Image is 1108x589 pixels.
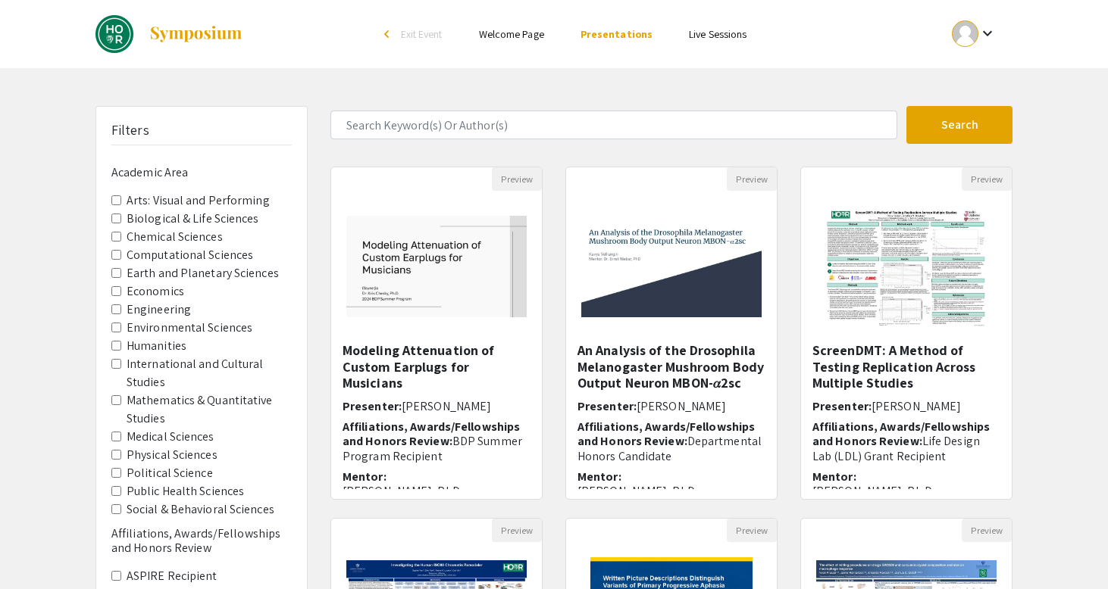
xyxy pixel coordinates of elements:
[127,301,191,319] label: Engineering
[727,519,777,542] button: Preview
[565,167,778,500] div: Open Presentation <p>An Analysis of the Drosophila Melanogaster Mushroom Body Output Neuron MBON-...
[127,246,253,264] label: Computational Sciences
[812,399,1000,413] h6: Presenter:
[812,342,1000,391] h5: ScreenDMT: A Method of Testing Replication Across Multiple Studies
[127,391,292,428] label: Mathematics & Quantitative Studies
[566,201,777,332] img: <p>An Analysis of the Drosophila Melanogaster Mushroom Body Output Neuron MBON-𝛼2sc</p>
[330,167,543,500] div: Open Presentation <p><span style="background-color: transparent; color: rgb(10, 10, 10);">Modelin...
[479,27,544,41] a: Welcome Page
[637,398,726,414] span: [PERSON_NAME]
[577,399,765,413] h6: Presenter:
[872,398,961,414] span: [PERSON_NAME]
[343,419,520,449] span: Affiliations, Awards/Fellowships and Honors Review:
[577,433,762,463] span: Departmental Honors Candidate
[401,27,443,41] span: Exit Event
[384,30,393,39] div: arrow_back_ios
[149,25,243,43] img: Symposium by ForagerOne
[127,567,218,585] label: ASPIRE Recipient
[127,355,292,391] label: International and Cultural Studies
[127,282,184,301] label: Economics
[127,192,270,210] label: Arts: Visual and Performing
[127,482,244,500] label: Public Health Sciences
[812,419,990,449] span: Affiliations, Awards/Fellowships and Honors Review:
[127,500,274,519] label: Social & Behavioral Sciences
[978,24,997,42] mat-icon: Expand account dropdown
[127,264,279,282] label: Earth and Planetary Sciences
[936,17,1013,51] button: Expand account dropdown
[127,228,223,246] label: Chemical Sciences
[111,165,292,179] h6: Academic Area
[95,15,243,53] a: DREAMS: Fall 2024
[343,342,531,391] h5: Modeling Attenuation of Custom Earplugs for Musicians
[127,464,213,482] label: Political Science
[492,167,542,191] button: Preview
[331,201,542,332] img: <p><span style="background-color: transparent; color: rgb(10, 10, 10);">Modeling Attenuation of C...
[810,191,1002,342] img: <p>ScreenDMT: A Method of Testing Replication Across Multiple Studies</p>
[127,210,259,228] label: Biological & Life Sciences
[343,433,522,463] span: BDP Summer Program Recipient
[577,469,621,485] span: Mentor:
[577,419,755,449] span: Affiliations, Awards/Fellowships and Honors Review:
[111,526,292,555] h6: Affiliations, Awards/Fellowships and Honors Review
[962,167,1012,191] button: Preview
[95,15,133,53] img: DREAMS: Fall 2024
[581,27,653,41] a: Presentations
[906,106,1013,144] button: Search
[330,111,897,139] input: Search Keyword(s) Or Author(s)
[343,399,531,413] h6: Presenter:
[127,428,214,446] label: Medical Sciences
[111,122,149,139] h5: Filters
[127,446,218,464] label: Physical Sciences
[127,319,252,337] label: Environmental Sciences
[812,469,856,485] span: Mentor:
[577,484,765,498] p: [PERSON_NAME], PhD
[577,342,765,391] h5: An Analysis of the Drosophila Melanogaster Mushroom Body Output Neuron MBON-𝛼2sc
[727,167,777,191] button: Preview
[812,433,980,463] span: Life Design Lab (LDL) Grant Recipient
[402,398,491,414] span: [PERSON_NAME]
[800,167,1013,500] div: Open Presentation <p>ScreenDMT: A Method of Testing Replication Across Multiple Studies</p>
[343,469,387,485] span: Mentor:
[689,27,746,41] a: Live Sessions
[812,484,1000,498] p: [PERSON_NAME], Ph.D.
[343,484,531,498] p: [PERSON_NAME], PhD
[492,519,542,542] button: Preview
[127,337,186,355] label: Humanities
[11,521,64,578] iframe: Chat
[962,519,1012,542] button: Preview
